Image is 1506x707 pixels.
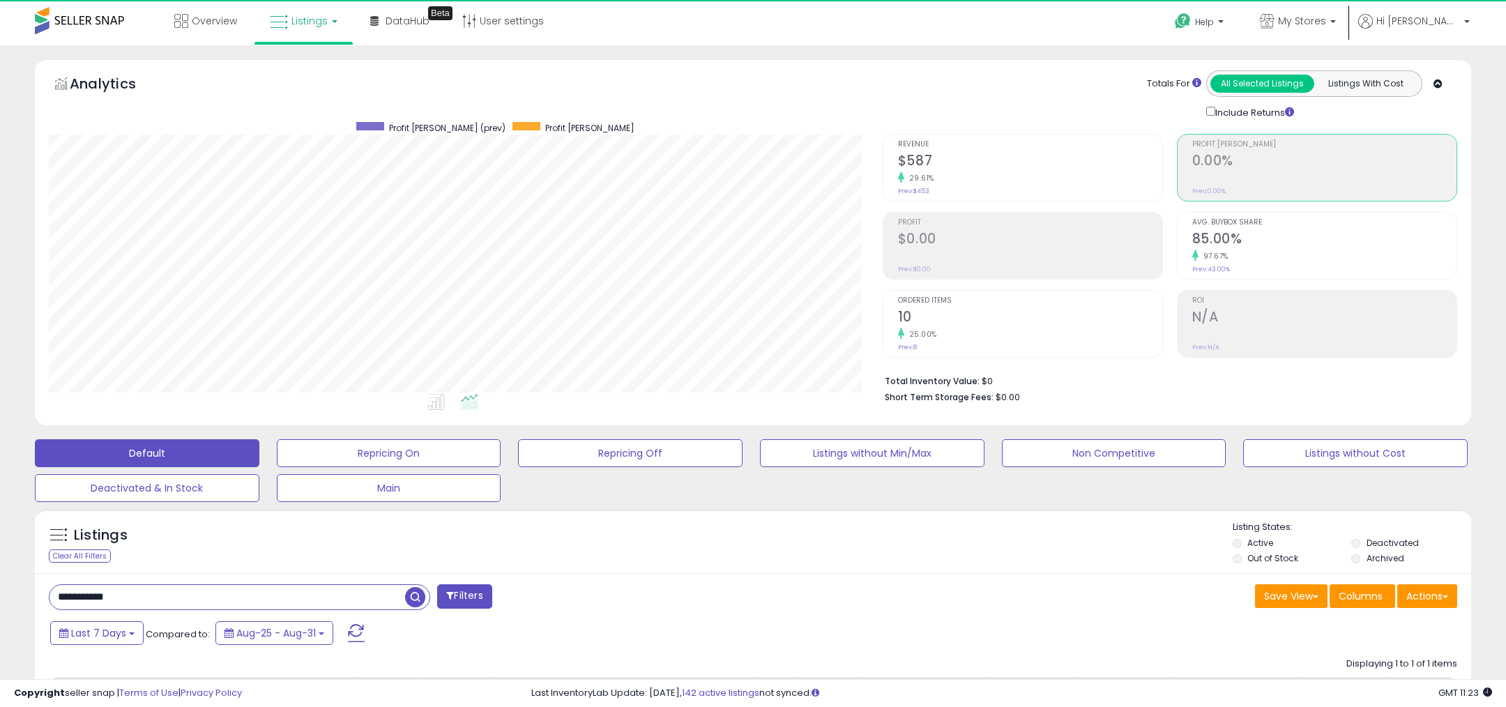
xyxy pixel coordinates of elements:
[996,390,1020,404] span: $0.00
[885,391,994,403] b: Short Term Storage Fees:
[277,474,501,502] button: Main
[386,14,429,28] span: DataHub
[1247,552,1298,564] label: Out of Stock
[760,439,984,467] button: Listings without Min/Max
[192,14,237,28] span: Overview
[898,141,1162,149] span: Revenue
[1376,14,1460,28] span: Hi [PERSON_NAME]
[1330,584,1395,608] button: Columns
[1192,297,1456,305] span: ROI
[898,309,1162,328] h2: 10
[1164,2,1238,45] a: Help
[14,686,65,699] strong: Copyright
[146,628,210,641] span: Compared to:
[1192,141,1456,149] span: Profit [PERSON_NAME]
[898,187,929,195] small: Prev: $453
[885,372,1447,388] li: $0
[1367,537,1419,549] label: Deactivated
[898,219,1162,227] span: Profit
[215,621,333,645] button: Aug-25 - Aug-31
[49,549,111,563] div: Clear All Filters
[904,173,934,183] small: 29.61%
[1278,14,1326,28] span: My Stores
[898,265,931,273] small: Prev: $0.00
[181,686,242,699] a: Privacy Policy
[389,122,505,134] span: Profit [PERSON_NAME] (prev)
[531,687,1492,700] div: Last InventoryLab Update: [DATE], not synced.
[1002,439,1226,467] button: Non Competitive
[35,439,259,467] button: Default
[1247,537,1273,549] label: Active
[50,621,144,645] button: Last 7 Days
[1438,686,1492,699] span: 2025-09-10 11:23 GMT
[1147,77,1201,91] div: Totals For
[1192,265,1230,273] small: Prev: 43.00%
[1199,251,1229,261] small: 97.67%
[119,686,178,699] a: Terms of Use
[1346,657,1457,671] div: Displaying 1 to 1 of 1 items
[898,343,917,351] small: Prev: 8
[74,526,128,545] h5: Listings
[1192,343,1219,351] small: Prev: N/A
[1192,187,1226,195] small: Prev: 0.00%
[1195,16,1214,28] span: Help
[291,14,328,28] span: Listings
[898,297,1162,305] span: Ordered Items
[545,122,634,134] span: Profit [PERSON_NAME]
[1174,13,1192,30] i: Get Help
[236,626,316,640] span: Aug-25 - Aug-31
[1210,75,1314,93] button: All Selected Listings
[518,439,743,467] button: Repricing Off
[1192,153,1456,172] h2: 0.00%
[14,687,242,700] div: seller snap | |
[1192,309,1456,328] h2: N/A
[1255,584,1328,608] button: Save View
[1192,219,1456,227] span: Avg. Buybox Share
[71,626,126,640] span: Last 7 Days
[898,231,1162,250] h2: $0.00
[428,6,452,20] div: Tooltip anchor
[904,329,937,340] small: 25.00%
[70,74,163,97] h5: Analytics
[1358,14,1470,45] a: Hi [PERSON_NAME]
[1314,75,1417,93] button: Listings With Cost
[1339,589,1383,603] span: Columns
[885,375,980,387] b: Total Inventory Value:
[682,686,759,699] a: 142 active listings
[437,584,492,609] button: Filters
[35,474,259,502] button: Deactivated & In Stock
[898,153,1162,172] h2: $587
[1397,584,1457,608] button: Actions
[1192,231,1456,250] h2: 85.00%
[1243,439,1468,467] button: Listings without Cost
[1233,521,1472,534] p: Listing States:
[1367,552,1404,564] label: Archived
[1196,104,1311,120] div: Include Returns
[277,439,501,467] button: Repricing On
